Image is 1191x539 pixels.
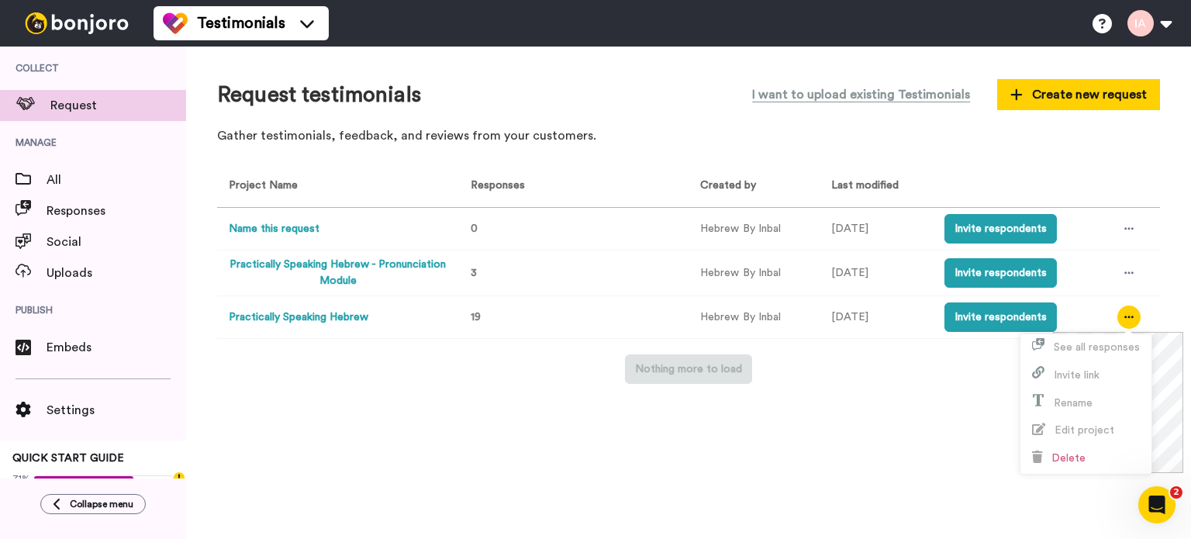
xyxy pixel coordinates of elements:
[50,96,186,115] span: Request
[229,221,319,237] button: Name this request
[47,338,186,357] span: Embeds
[944,258,1057,288] button: Invite respondents
[1054,370,1100,381] span: Invite link
[689,250,820,296] td: Hebrew By Inbal
[820,296,933,339] td: [DATE]
[820,250,933,296] td: [DATE]
[471,312,481,323] span: 19
[40,494,146,514] button: Collapse menu
[47,401,186,420] span: Settings
[464,180,525,191] span: Responses
[229,257,447,289] button: Practically Speaking Hebrew - Pronunciation Module
[70,498,133,510] span: Collapse menu
[229,309,368,326] button: Practically Speaking Hebrew
[1055,425,1114,436] span: Edit project
[997,79,1160,110] button: Create new request
[625,354,752,384] button: Nothing more to load
[1054,398,1093,409] span: Rename
[217,127,1160,145] p: Gather testimonials, feedback, and reviews from your customers.
[163,11,188,36] img: tm-color.svg
[47,171,186,189] span: All
[19,12,135,34] img: bj-logo-header-white.svg
[944,214,1057,244] button: Invite respondents
[172,471,186,485] div: Tooltip anchor
[689,296,820,339] td: Hebrew By Inbal
[689,165,820,208] th: Created by
[471,268,477,278] span: 3
[820,165,933,208] th: Last modified
[471,223,478,234] span: 0
[12,453,124,464] span: QUICK START GUIDE
[12,472,30,485] span: 71%
[1051,453,1086,464] span: Delete
[1010,85,1147,104] span: Create new request
[752,85,970,104] span: I want to upload existing Testimonials
[1138,486,1175,523] iframe: Intercom live chat
[217,83,421,107] h1: Request testimonials
[820,208,933,250] td: [DATE]
[944,302,1057,332] button: Invite respondents
[47,233,186,251] span: Social
[47,264,186,282] span: Uploads
[197,12,285,34] span: Testimonials
[1054,342,1140,353] span: See all responses
[1170,486,1182,499] span: 2
[217,165,453,208] th: Project Name
[47,202,186,220] span: Responses
[689,208,820,250] td: Hebrew By Inbal
[740,78,982,112] button: I want to upload existing Testimonials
